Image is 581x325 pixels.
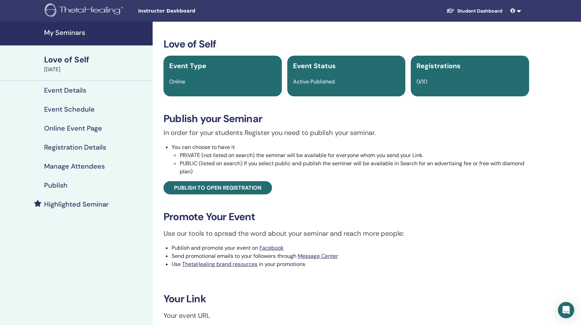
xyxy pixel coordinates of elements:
a: ThetaHealing brand resources [182,261,257,268]
a: Student Dashboard [441,5,508,17]
h3: Love of Self [163,38,529,50]
span: Publish to open registration [174,184,262,191]
a: Love of Self[DATE] [40,54,153,74]
span: Online [169,78,185,85]
h4: Event Details [44,86,86,94]
li: You can choose to have it [172,143,529,176]
h4: Manage Attendees [44,162,105,170]
img: graduation-cap-white.svg [446,8,454,14]
h3: Promote Your Event [163,211,529,223]
span: 0/10 [417,78,427,85]
span: Instructor Dashboard [138,7,240,15]
a: Message Center [298,252,338,260]
a: Facebook [259,244,284,251]
h3: Publish your Seminar [163,113,529,125]
h4: Online Event Page [44,124,102,132]
p: Use our tools to spread the word about your seminar and reach more people: [163,228,529,238]
a: Publish to open registration [163,181,272,194]
h4: Registration Details [44,143,106,151]
span: Event Status [293,61,336,70]
h3: Your Link [163,293,529,305]
div: Open Intercom Messenger [558,302,574,318]
p: Your event URL [163,310,529,321]
div: [DATE] [44,65,149,74]
li: Send promotional emails to your followers through [172,252,529,260]
li: Publish and promote your event on [172,244,529,252]
span: Registrations [417,61,461,70]
div: Love of Self [44,54,149,65]
li: PUBLIC (listed on search) If you select public and publish the seminar will be available in Searc... [180,159,529,176]
li: PRIVATE (not listed on search) the seminar will be available for everyone whom you send your Link. [180,151,529,159]
span: Active Published [293,78,335,85]
img: logo.png [45,3,126,19]
h4: Highlighted Seminar [44,200,109,208]
h4: My Seminars [44,28,149,37]
li: Use in your promotions [172,260,529,268]
h4: Publish [44,181,67,189]
h4: Event Schedule [44,105,95,113]
span: Event Type [169,61,206,70]
p: In order for your students Register you need to publish your seminar. [163,128,529,138]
